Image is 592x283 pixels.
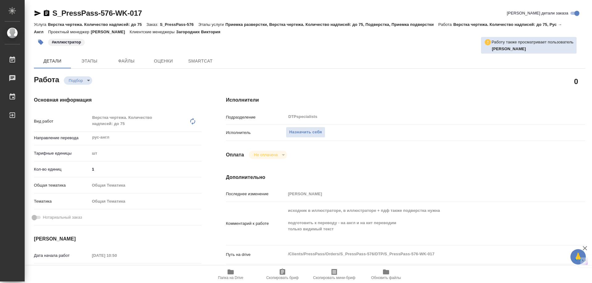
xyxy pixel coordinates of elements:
[34,118,90,124] p: Вид работ
[160,22,198,27] p: S_PressPass-576
[266,276,298,280] span: Скопировать бриф
[252,152,279,157] button: Не оплачена
[75,57,104,65] span: Этапы
[574,76,578,87] h2: 0
[43,214,82,220] span: Нотариальный заказ
[492,46,573,52] p: Петрова Валерия
[218,276,243,280] span: Папка на Drive
[286,249,555,259] textarea: /Clients/PressPass/Orders/S_PressPass-576/DTP/S_PressPass-576-WK-017
[34,182,90,188] p: Общая тематика
[47,39,85,44] span: иллюстратор
[52,39,81,45] p: #иллюстратор
[205,266,257,283] button: Папка на Drive
[67,78,85,83] button: Подбор
[289,129,322,136] span: Назначить себя
[90,180,201,191] div: Общая Тематика
[226,151,244,159] h4: Оплата
[34,22,48,27] p: Услуга
[198,22,225,27] p: Этапы услуги
[34,166,90,172] p: Кол-во единиц
[226,252,286,258] p: Путь на drive
[226,191,286,197] p: Последнее изменение
[90,165,201,174] input: ✎ Введи что-нибудь
[360,266,412,283] button: Обновить файлы
[438,22,454,27] p: Работа
[371,276,401,280] span: Обновить файлы
[64,76,92,85] div: Подбор
[573,250,583,263] span: 🙏
[507,10,568,16] span: [PERSON_NAME] детали заказа
[257,266,308,283] button: Скопировать бриф
[112,57,141,65] span: Файлы
[146,22,160,27] p: Заказ:
[34,235,201,243] h4: [PERSON_NAME]
[226,220,286,227] p: Комментарий к работе
[308,266,360,283] button: Скопировать мини-бриф
[313,276,355,280] span: Скопировать мини-бриф
[491,39,573,45] p: Работу также просматривает пользователь
[90,148,201,159] div: шт
[43,10,50,17] button: Скопировать ссылку
[48,30,91,34] p: Проектный менеджер
[226,174,585,181] h4: Дополнительно
[91,30,130,34] p: [PERSON_NAME]
[48,22,146,27] p: Верстка чертежа. Количество надписей: до 75
[225,22,438,27] p: Приемка разверстки, Верстка чертежа. Количество надписей: до 75, Подверстка, Приемка подверстки
[34,35,47,49] button: Добавить тэг
[226,114,286,120] p: Подразделение
[90,251,144,260] input: Пустое поле
[34,10,41,17] button: Скопировать ссылку для ЯМессенджера
[286,189,555,198] input: Пустое поле
[149,57,178,65] span: Оценки
[186,57,215,65] span: SmartCat
[226,96,585,104] h4: Исполнители
[52,9,142,17] a: S_PressPass-576-WK-017
[130,30,176,34] p: Клиентские менеджеры
[286,127,325,138] button: Назначить себя
[492,46,526,51] b: [PERSON_NAME]
[34,135,90,141] p: Направление перевода
[34,253,90,259] p: Дата начала работ
[34,96,201,104] h4: Основная информация
[286,205,555,241] textarea: исходник в иллюстраторе, в иллюстраторе + пдф также подверстка нужна подготовить к переводу - на ...
[570,249,586,265] button: 🙏
[34,198,90,204] p: Тематика
[249,151,287,159] div: Подбор
[34,74,59,85] h2: Работа
[90,196,201,207] div: Общая Тематика
[34,150,90,156] p: Тарифные единицы
[38,57,67,65] span: Детали
[176,30,225,34] p: Загородних Виктория
[226,130,286,136] p: Исполнитель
